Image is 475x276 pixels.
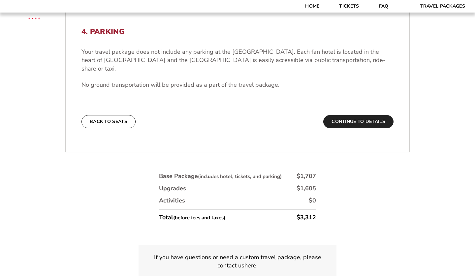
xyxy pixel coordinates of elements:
div: Activities [159,197,185,205]
div: Total [159,213,225,222]
button: Continue To Details [323,115,394,128]
p: No ground transportation will be provided as a part of the travel package. [81,81,394,89]
div: Base Package [159,172,282,180]
div: $1,707 [297,172,316,180]
div: Upgrades [159,184,186,193]
p: Your travel package does not include any parking at the [GEOGRAPHIC_DATA]. Each fan hotel is loca... [81,48,394,73]
small: (before fees and taxes) [173,214,225,221]
button: Back To Seats [81,115,136,128]
div: $0 [309,197,316,205]
small: (includes hotel, tickets, and parking) [198,173,282,180]
div: $3,312 [297,213,316,222]
h2: 4. Parking [81,27,394,36]
img: CBS Sports Thanksgiving Classic [20,3,48,32]
a: here [244,261,256,270]
p: If you have questions or need a custom travel package, please contact us . [146,253,329,270]
div: $1,605 [297,184,316,193]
